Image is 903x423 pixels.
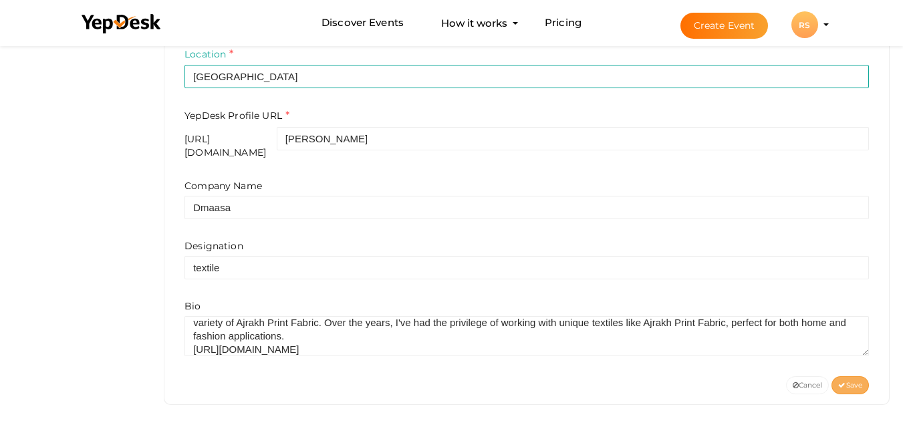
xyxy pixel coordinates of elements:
div: [URL][DOMAIN_NAME] [184,132,277,159]
button: RS [787,11,822,39]
div: RS [791,11,818,38]
span: Save [838,381,862,390]
input: Enter your designation [184,256,869,279]
label: YepDesk Profile URL [184,108,289,124]
a: Discover Events [321,11,404,35]
label: Designation [184,239,243,253]
a: Pricing [545,11,582,35]
label: Location [184,47,233,62]
input: Enter company or institution name [184,196,869,219]
button: Save [831,376,869,394]
label: Company Name [184,179,262,192]
button: How it works [437,11,511,35]
label: Bio [184,299,201,313]
profile-pic: RS [791,20,818,30]
button: Cancel [786,376,829,394]
input: Enter your personalised user URI [277,127,869,150]
button: Create Event [680,13,769,39]
input: Enter company location [184,65,869,88]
